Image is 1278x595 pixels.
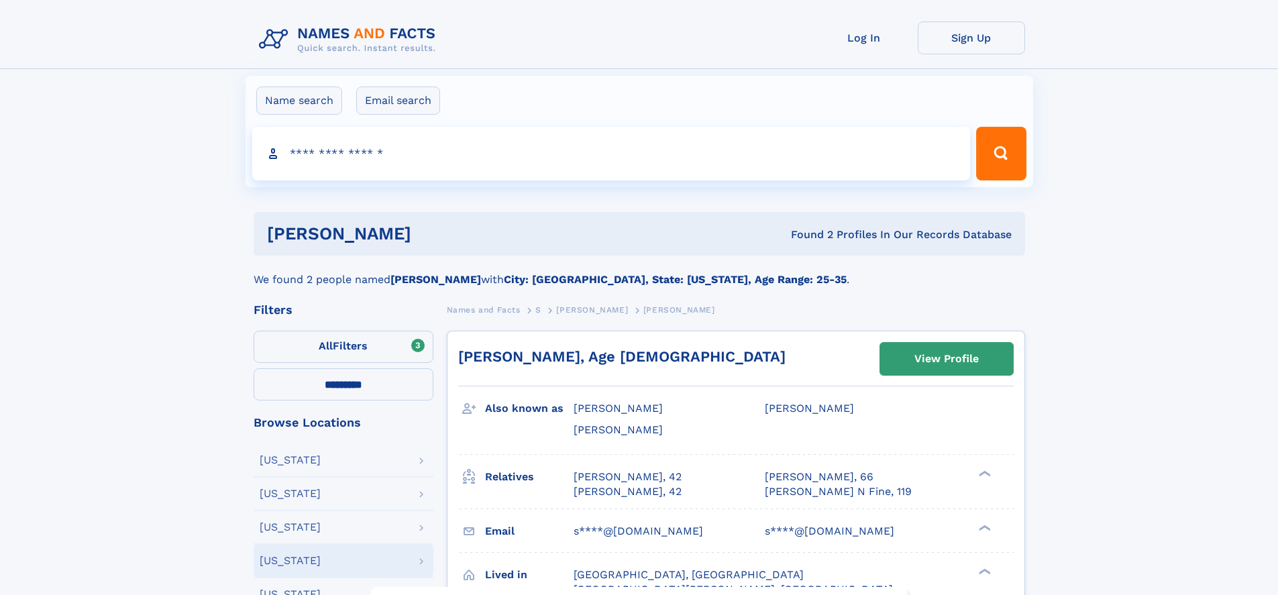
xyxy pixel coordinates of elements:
div: ❯ [975,567,992,576]
div: We found 2 people named with . [254,256,1025,288]
label: Filters [254,331,433,363]
a: View Profile [880,343,1013,375]
div: [US_STATE] [260,555,321,566]
img: Logo Names and Facts [254,21,447,58]
h1: [PERSON_NAME] [267,225,601,242]
a: [PERSON_NAME] N Fine, 119 [765,484,912,499]
a: [PERSON_NAME] [556,301,628,318]
h3: Relatives [485,466,574,488]
span: [PERSON_NAME] [643,305,715,315]
div: [US_STATE] [260,455,321,466]
label: Email search [356,87,440,115]
a: [PERSON_NAME], Age [DEMOGRAPHIC_DATA] [458,348,786,365]
div: Found 2 Profiles In Our Records Database [601,227,1012,242]
div: Browse Locations [254,417,433,429]
a: S [535,301,541,318]
span: [PERSON_NAME] [574,423,663,436]
input: search input [252,127,971,180]
div: View Profile [914,343,979,374]
div: [US_STATE] [260,522,321,533]
a: Sign Up [918,21,1025,54]
b: City: [GEOGRAPHIC_DATA], State: [US_STATE], Age Range: 25-35 [504,273,847,286]
span: [PERSON_NAME] [765,402,854,415]
span: All [319,339,333,352]
a: [PERSON_NAME], 42 [574,484,682,499]
div: Filters [254,304,433,316]
span: [PERSON_NAME] [556,305,628,315]
h3: Also known as [485,397,574,420]
div: [US_STATE] [260,488,321,499]
span: [GEOGRAPHIC_DATA], [GEOGRAPHIC_DATA] [574,568,804,581]
span: S [535,305,541,315]
h3: Lived in [485,563,574,586]
a: [PERSON_NAME], 42 [574,470,682,484]
a: Names and Facts [447,301,521,318]
a: [PERSON_NAME], 66 [765,470,873,484]
div: ❯ [975,469,992,478]
div: ❯ [975,523,992,532]
button: Search Button [976,127,1026,180]
label: Name search [256,87,342,115]
span: [PERSON_NAME] [574,402,663,415]
b: [PERSON_NAME] [390,273,481,286]
h3: Email [485,520,574,543]
a: Log In [810,21,918,54]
